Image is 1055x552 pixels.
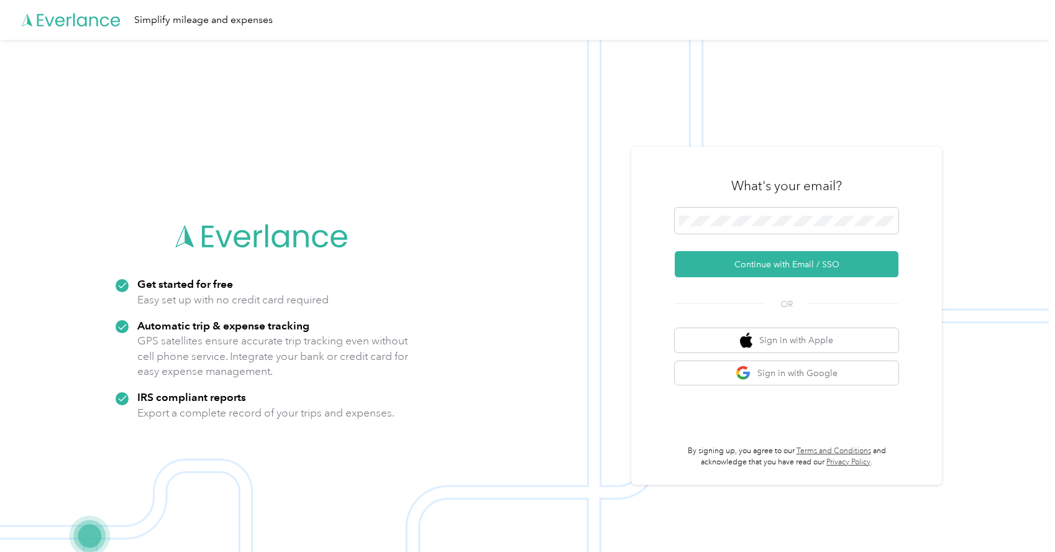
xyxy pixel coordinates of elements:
[137,333,409,379] p: GPS satellites ensure accurate trip tracking even without cell phone service. Integrate your bank...
[985,482,1055,552] iframe: Everlance-gr Chat Button Frame
[826,458,870,467] a: Privacy Policy
[675,328,898,352] button: apple logoSign in with Apple
[765,298,808,311] span: OR
[797,446,871,456] a: Terms and Conditions
[740,333,752,348] img: apple logo
[134,12,273,28] div: Simplify mileage and expenses
[675,251,898,277] button: Continue with Email / SSO
[137,277,233,290] strong: Get started for free
[137,405,395,421] p: Export a complete record of your trips and expenses.
[137,319,309,332] strong: Automatic trip & expense tracking
[137,390,246,403] strong: IRS compliant reports
[137,292,329,308] p: Easy set up with no credit card required
[675,446,898,467] p: By signing up, you agree to our and acknowledge that you have read our .
[736,366,751,381] img: google logo
[731,177,842,195] h3: What's your email?
[675,361,898,385] button: google logoSign in with Google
